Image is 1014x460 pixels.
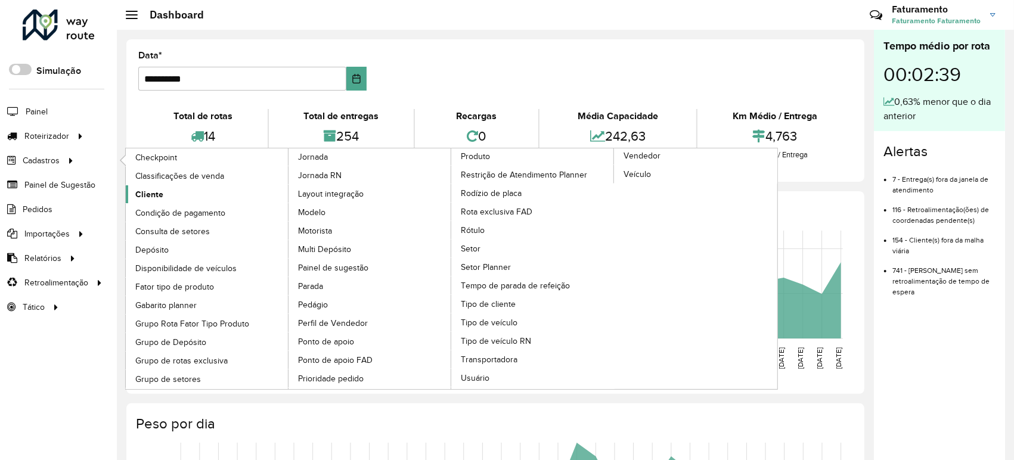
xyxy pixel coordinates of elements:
li: 116 - Retroalimentação(ões) de coordenadas pendente(s) [892,195,996,226]
a: Classificações de venda [126,167,289,185]
span: Disponibilidade de veículos [135,262,237,275]
span: Tempo de parada de refeição [461,279,570,292]
div: Média Capacidade [542,109,694,123]
a: Setor [451,240,615,257]
span: Tático [23,301,45,313]
a: Ponto de apoio FAD [289,351,452,369]
span: Jornada RN [298,169,342,182]
span: Grupo de Depósito [135,336,206,349]
a: Tempo de parada de refeição [451,276,615,294]
span: Condição de pagamento [135,207,225,219]
h4: Peso por dia [136,415,852,433]
span: Produto [461,150,490,163]
div: 0 [418,123,535,149]
h3: Faturamento [892,4,981,15]
span: Rótulo [461,224,485,237]
text: [DATE] [835,347,842,369]
label: Data [138,48,162,63]
a: Produto [289,148,615,389]
span: Rodízio de placa [461,187,522,200]
span: Ponto de apoio [298,335,354,348]
span: Fator tipo de produto [135,281,214,293]
a: Rótulo [451,221,615,239]
a: Fator tipo de produto [126,278,289,296]
a: Tipo de cliente [451,295,615,313]
a: Grupo de setores [126,370,289,388]
div: 242,63 [542,123,694,149]
span: Depósito [135,244,169,256]
span: Grupo Rota Fator Tipo Produto [135,318,249,330]
span: Vendedor [624,150,661,162]
a: Contato Rápido [863,2,889,28]
span: Setor [461,243,480,255]
span: Pedágio [298,299,328,311]
span: Checkpoint [135,151,177,164]
span: Painel [26,105,48,118]
text: [DATE] [815,347,823,369]
a: Depósito [126,241,289,259]
span: Pedidos [23,203,52,216]
a: Modelo [289,203,452,221]
a: Prioridade pedido [289,369,452,387]
span: Tipo de cliente [461,298,516,310]
a: Tipo de veículo [451,313,615,331]
div: 254 [272,123,411,149]
a: Disponibilidade de veículos [126,259,289,277]
a: Motorista [289,222,452,240]
span: Classificações de venda [135,170,224,182]
span: Veículo [624,168,651,181]
a: Setor Planner [451,258,615,276]
label: Simulação [36,64,81,78]
div: 4,763 [700,123,849,149]
span: Rota exclusiva FAD [461,206,532,218]
span: Restrição de Atendimento Planner [461,169,587,181]
span: Prioridade pedido [298,372,364,385]
a: Restrição de Atendimento Planner [451,166,615,184]
a: Vendedor [451,148,777,389]
a: Layout integração [289,185,452,203]
a: Cliente [126,185,289,203]
span: Grupo de setores [135,373,201,386]
span: Jornada [298,151,328,163]
a: Tipo de veículo RN [451,332,615,350]
span: Motorista [298,225,332,237]
div: Tempo médio por rota [883,38,996,54]
span: Perfil de Vendedor [298,317,368,330]
a: Veículo [614,165,777,183]
div: 14 [141,123,265,149]
div: 0,63% menor que o dia anterior [883,95,996,123]
span: Retroalimentação [24,276,88,289]
a: Painel de sugestão [289,259,452,276]
div: Total de entregas [272,109,411,123]
a: Grupo Rota Fator Tipo Produto [126,315,289,332]
button: Choose Date [346,67,367,91]
span: Transportadora [461,353,517,366]
span: Painel de Sugestão [24,179,95,191]
li: 741 - [PERSON_NAME] sem retroalimentação de tempo de espera [892,256,996,297]
li: 7 - Entrega(s) fora da janela de atendimento [892,165,996,195]
span: Cadastros [23,154,60,167]
a: Ponto de apoio [289,332,452,350]
span: Cliente [135,188,163,201]
a: Checkpoint [126,148,289,166]
div: 00:02:39 [883,54,996,95]
span: Painel de sugestão [298,262,368,274]
a: Perfil de Vendedor [289,314,452,332]
a: Grupo de rotas exclusiva [126,352,289,369]
h4: Alertas [883,143,996,160]
a: Parada [289,277,452,295]
div: Total de rotas [141,109,265,123]
a: Rodízio de placa [451,184,615,202]
div: Km Médio / Entrega [700,109,849,123]
a: Jornada [126,148,452,389]
text: [DATE] [777,347,785,369]
text: [DATE] [796,347,804,369]
span: Modelo [298,206,325,219]
div: Recargas [418,109,535,123]
span: Usuário [461,372,489,384]
li: 154 - Cliente(s) fora da malha viária [892,226,996,256]
span: Roteirizador [24,130,69,142]
a: Condição de pagamento [126,204,289,222]
span: Tipo de veículo RN [461,335,531,347]
span: Relatórios [24,252,61,265]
